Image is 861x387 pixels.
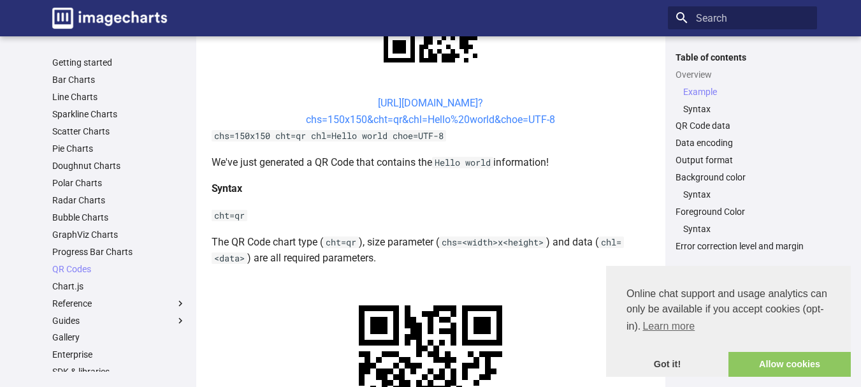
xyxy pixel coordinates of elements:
[683,86,809,98] a: Example
[52,126,186,137] a: Scatter Charts
[52,298,186,309] label: Reference
[52,315,186,326] label: Guides
[626,286,830,336] span: Online chat support and usage analytics can only be available if you accept cookies (opt-in).
[640,317,697,336] a: learn more about cookies
[306,97,555,126] a: [URL][DOMAIN_NAME]?chs=150x150&cht=qr&chl=Hello%20world&choe=UTF-8
[212,130,446,142] code: chs=150x150 cht=qr chl=Hello world choe=UTF-8
[676,240,809,252] a: Error correction level and margin
[676,69,809,80] a: Overview
[683,223,809,235] a: Syntax
[676,223,809,235] nav: Foreground Color
[668,6,817,29] input: Search
[52,212,186,223] a: Bubble Charts
[52,332,186,343] a: Gallery
[52,91,186,103] a: Line Charts
[47,3,172,34] a: Image-Charts documentation
[52,281,186,292] a: Chart.js
[676,120,809,131] a: QR Code data
[52,177,186,189] a: Polar Charts
[52,229,186,240] a: GraphViz Charts
[683,189,809,200] a: Syntax
[52,8,167,29] img: logo
[52,108,186,120] a: Sparkline Charts
[323,237,359,248] code: cht=qr
[668,52,817,252] nav: Table of contents
[676,86,809,115] nav: Overview
[728,352,851,377] a: allow cookies
[676,189,809,200] nav: Background color
[212,210,247,221] code: cht=qr
[212,154,650,171] p: We've just generated a QR Code that contains the information!
[52,160,186,172] a: Doughnut Charts
[52,194,186,206] a: Radar Charts
[52,74,186,85] a: Bar Charts
[676,172,809,183] a: Background color
[676,206,809,217] a: Foreground Color
[606,352,728,377] a: dismiss cookie message
[606,266,851,377] div: cookieconsent
[676,137,809,149] a: Data encoding
[52,366,186,377] a: SDK & libraries
[52,263,186,275] a: QR Codes
[668,52,817,63] label: Table of contents
[439,237,546,248] code: chs=<width>x<height>
[676,154,809,166] a: Output format
[212,234,650,267] p: The QR Code chart type ( ), size parameter ( ) and data ( ) are all required parameters.
[52,57,186,68] a: Getting started
[52,349,186,360] a: Enterprise
[212,180,650,197] h4: Syntax
[432,157,493,168] code: Hello world
[683,103,809,115] a: Syntax
[52,143,186,154] a: Pie Charts
[52,246,186,258] a: Progress Bar Charts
